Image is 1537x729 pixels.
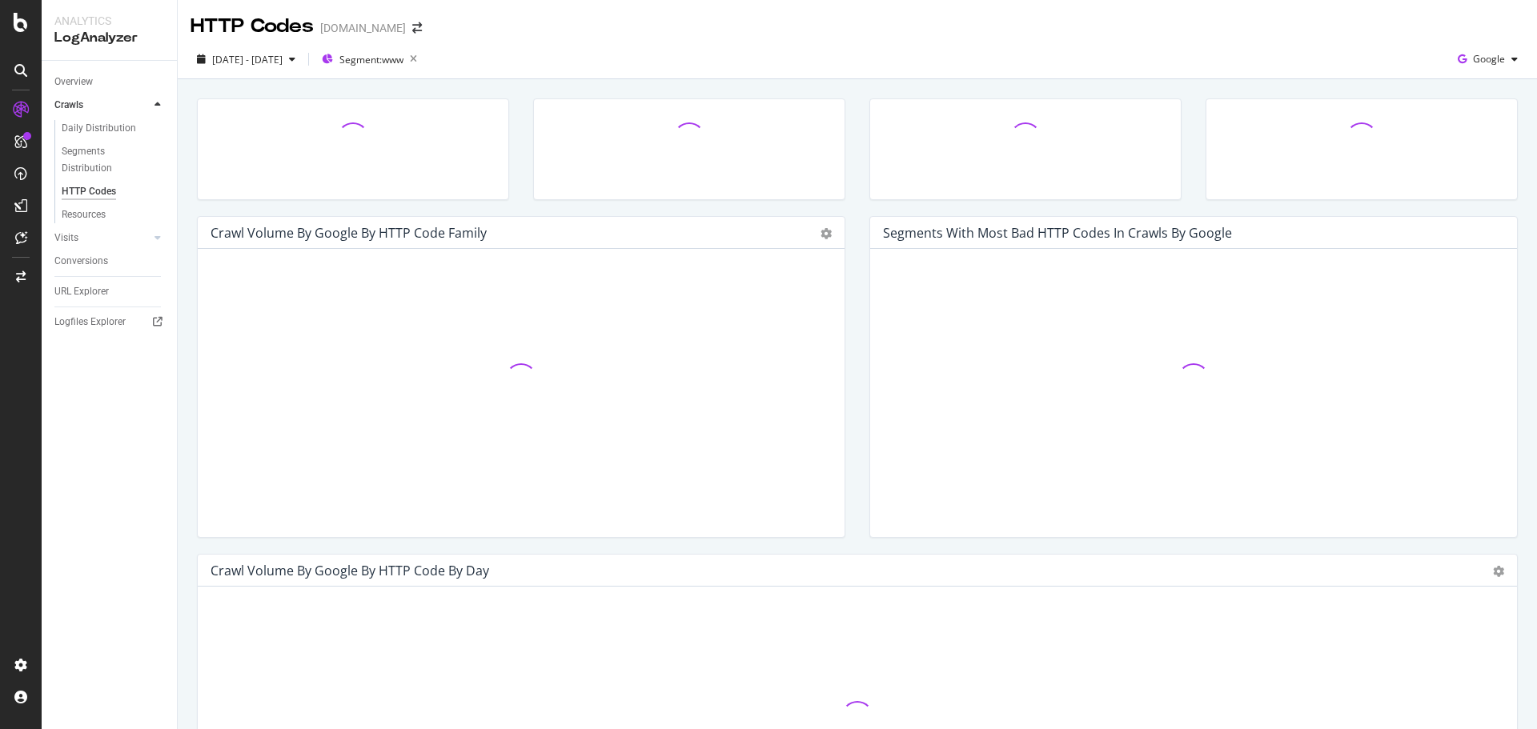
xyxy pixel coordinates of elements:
[821,228,832,239] div: gear
[211,563,489,579] div: Crawl Volume by google by HTTP Code by Day
[883,225,1232,241] div: Segments with most bad HTTP codes in Crawls by google
[211,225,487,241] div: Crawl Volume by google by HTTP Code Family
[54,97,150,114] a: Crawls
[54,314,126,330] div: Logfiles Explorer
[54,253,108,270] div: Conversions
[339,53,403,66] span: Segment: www
[191,46,302,72] button: [DATE] - [DATE]
[54,29,164,47] div: LogAnalyzer
[62,183,116,200] div: HTTP Codes
[62,120,166,137] a: Daily Distribution
[412,22,422,34] div: arrow-right-arrow-left
[62,183,166,200] a: HTTP Codes
[62,143,166,177] a: Segments Distribution
[191,13,314,40] div: HTTP Codes
[62,206,106,223] div: Resources
[62,143,150,177] div: Segments Distribution
[54,283,166,300] a: URL Explorer
[54,74,93,90] div: Overview
[54,13,164,29] div: Analytics
[54,314,166,330] a: Logfiles Explorer
[1493,566,1504,577] div: gear
[1473,52,1505,66] span: Google
[315,46,423,72] button: Segment:www
[54,74,166,90] a: Overview
[212,53,283,66] span: [DATE] - [DATE]
[54,97,83,114] div: Crawls
[1451,46,1524,72] button: Google
[54,230,78,246] div: Visits
[54,283,109,300] div: URL Explorer
[54,230,150,246] a: Visits
[54,253,166,270] a: Conversions
[62,206,166,223] a: Resources
[62,120,136,137] div: Daily Distribution
[320,20,406,36] div: [DOMAIN_NAME]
